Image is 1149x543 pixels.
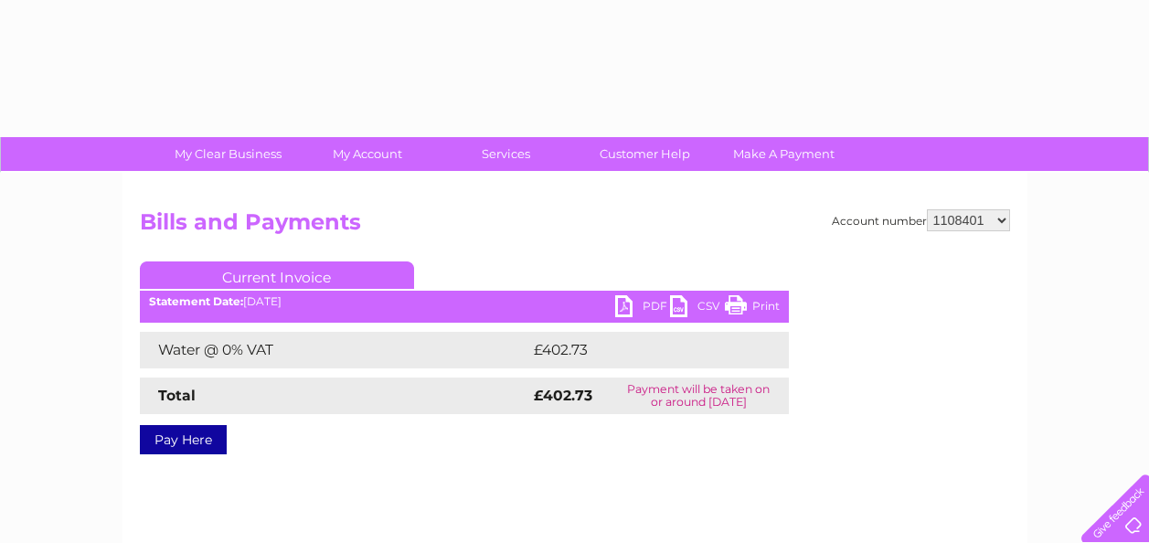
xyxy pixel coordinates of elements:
a: Customer Help [569,137,720,171]
td: Water @ 0% VAT [140,332,529,368]
div: [DATE] [140,295,789,308]
div: Account number [832,209,1010,231]
h2: Bills and Payments [140,209,1010,244]
a: Make A Payment [708,137,859,171]
a: Services [431,137,581,171]
a: Print [725,295,780,322]
td: £402.73 [529,332,756,368]
strong: Total [158,387,196,404]
a: Pay Here [140,425,227,454]
td: Payment will be taken on or around [DATE] [609,378,788,414]
a: PDF [615,295,670,322]
strong: £402.73 [534,387,592,404]
a: CSV [670,295,725,322]
a: My Clear Business [153,137,303,171]
b: Statement Date: [149,294,243,308]
a: My Account [292,137,442,171]
a: Current Invoice [140,261,414,289]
